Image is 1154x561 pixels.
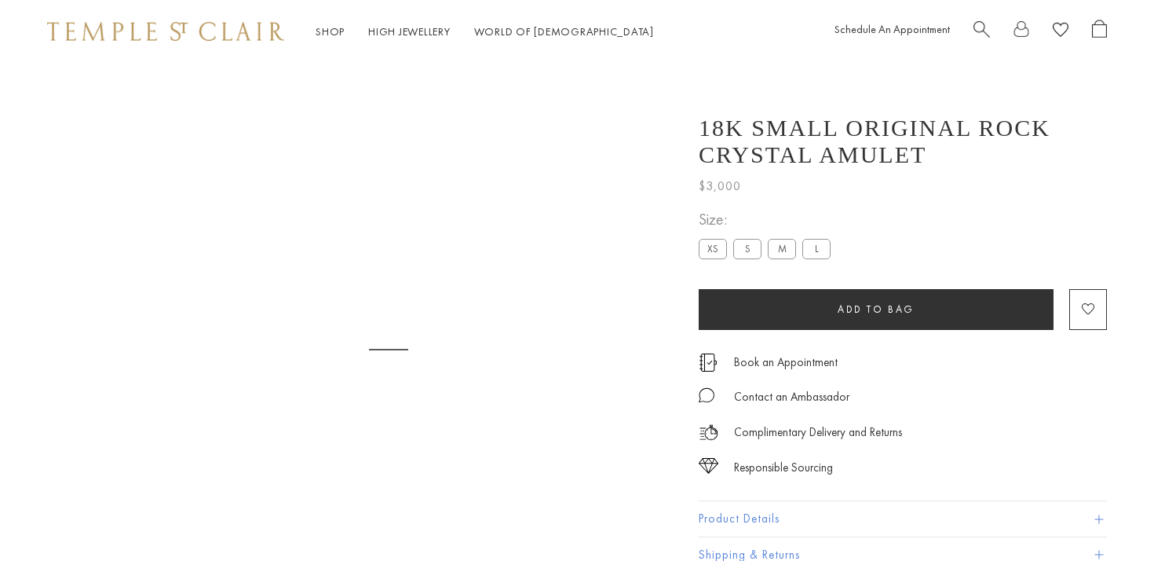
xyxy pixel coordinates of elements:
button: Product Details [699,501,1107,537]
label: L [802,239,831,258]
nav: Main navigation [316,22,654,42]
span: $3,000 [699,176,741,196]
button: Add to bag [699,289,1054,330]
a: Search [973,20,990,44]
a: World of [DEMOGRAPHIC_DATA]World of [DEMOGRAPHIC_DATA] [474,24,654,38]
div: Contact an Ambassador [734,387,849,407]
img: icon_appointment.svg [699,354,718,372]
a: Open Shopping Bag [1092,20,1107,44]
a: High JewelleryHigh Jewellery [368,24,451,38]
div: Responsible Sourcing [734,458,833,478]
label: S [733,239,761,258]
img: MessageIcon-01_2.svg [699,387,714,403]
h1: 18K Small Original Rock Crystal Amulet [699,115,1107,168]
a: View Wishlist [1053,20,1068,44]
a: Book an Appointment [734,354,838,371]
span: Size: [699,207,837,233]
img: icon_delivery.svg [699,423,718,442]
label: XS [699,239,727,258]
span: Add to bag [838,302,915,316]
img: Temple St. Clair [47,22,284,41]
img: icon_sourcing.svg [699,458,718,474]
p: Complimentary Delivery and Returns [734,423,902,442]
label: M [768,239,796,258]
a: ShopShop [316,24,345,38]
a: Schedule An Appointment [834,22,950,36]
